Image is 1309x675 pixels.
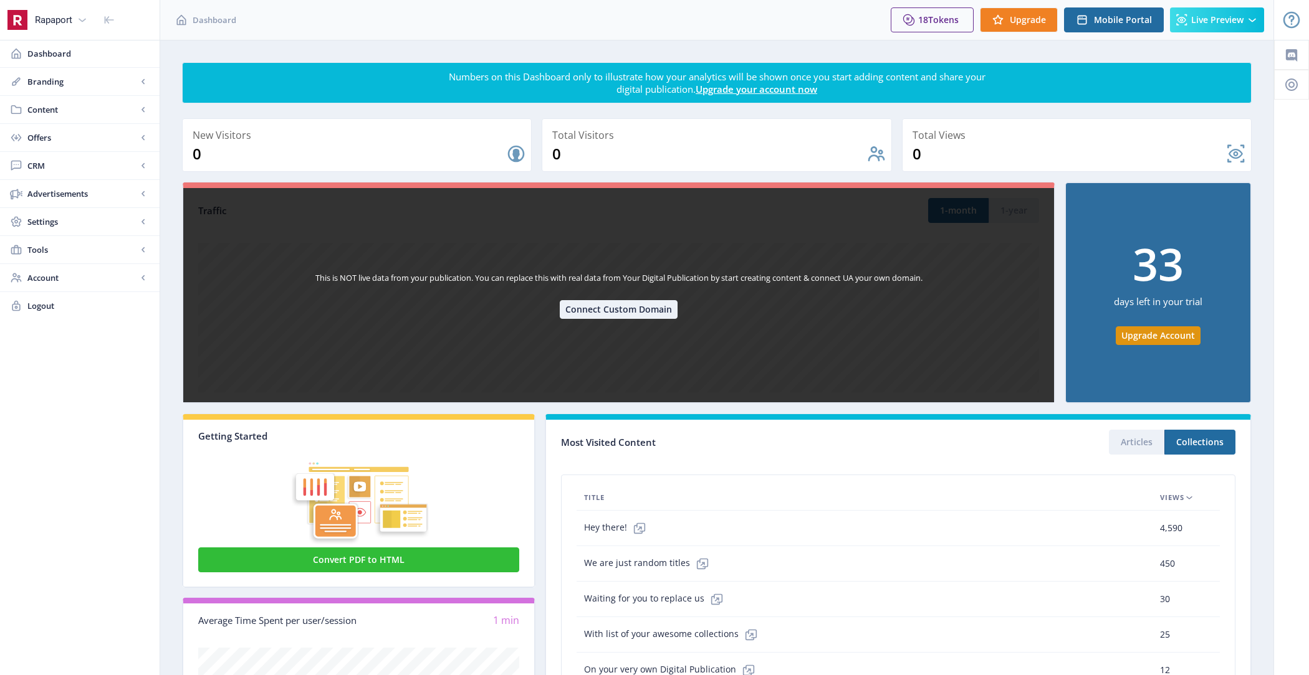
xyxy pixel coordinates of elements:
span: With list of your awesome collections [584,622,764,647]
span: 30 [1160,592,1170,607]
span: 4,590 [1160,521,1182,536]
div: 0 [193,144,506,164]
span: 450 [1160,556,1175,571]
button: Live Preview [1170,7,1264,32]
span: Tools [27,243,137,256]
span: Settings [27,215,137,228]
span: Advertisements [27,187,137,200]
div: This is NOT live data from your publication. You can replace this with real data from Your Digita... [315,271,923,300]
button: Upgrade [980,7,1058,32]
button: Connect Custom Domain [560,300,678,319]
span: Dashboard [193,14,236,26]
span: Content [27,103,137,116]
div: Total Visitors [552,126,886,144]
button: 18Tokens [891,7,974,32]
span: Mobile Portal [1094,15,1152,25]
button: Collections [1164,430,1235,455]
span: Live Preview [1191,15,1244,25]
span: We are just random titles [584,551,715,576]
span: Title [584,490,605,505]
div: Most Visited Content [561,433,898,452]
span: Upgrade [1010,15,1046,25]
button: Articles [1109,430,1164,455]
div: Total Views [913,126,1246,144]
div: days left in your trial [1114,286,1202,326]
div: Getting Started [198,430,519,442]
span: Hey there! [584,516,652,540]
span: CRM [27,159,137,172]
img: graphic [198,442,519,545]
span: Account [27,271,137,284]
span: Offers [27,131,137,144]
div: 0 [913,144,1226,164]
div: 1 min [359,613,520,628]
div: New Visitors [193,126,526,144]
span: Dashboard [27,47,150,60]
span: 25 [1160,627,1170,642]
div: Numbers on this Dashboard only to illustrate how your analytics will be shown once you start addi... [448,70,986,95]
button: Upgrade Account [1116,326,1201,345]
span: Branding [27,75,137,88]
a: Upgrade your account now [696,83,817,95]
button: Convert PDF to HTML [198,547,519,572]
div: 0 [552,144,866,164]
img: properties.app_icon.png [7,10,27,30]
div: 33 [1133,241,1184,286]
span: Views [1160,490,1184,505]
span: Waiting for you to replace us [584,587,729,611]
span: Tokens [928,14,959,26]
div: Rapaport [35,6,72,34]
div: Average Time Spent per user/session [198,613,359,628]
button: Mobile Portal [1064,7,1164,32]
span: Logout [27,300,150,312]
